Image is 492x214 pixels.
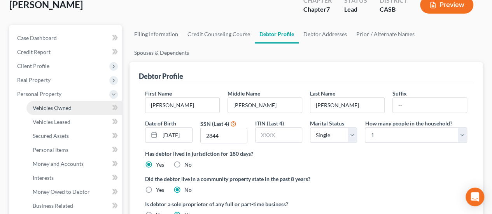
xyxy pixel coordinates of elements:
label: First Name [145,89,172,97]
a: Money and Accounts [26,157,122,171]
label: Marital Status [310,119,344,127]
span: Money Owed to Debtor [33,188,90,195]
label: Suffix [392,89,407,97]
a: Vehicles Leased [26,115,122,129]
a: Business Related [26,199,122,213]
label: How many people in the household? [365,119,452,127]
input: M.I [228,98,302,113]
span: Money and Accounts [33,160,84,167]
span: Vehicles Owned [33,104,72,111]
span: Personal Property [17,90,61,97]
label: Yes [156,186,164,194]
label: Yes [156,161,164,169]
label: Middle Name [228,89,260,97]
div: Debtor Profile [139,71,183,81]
a: Debtor Profile [255,25,299,43]
label: Has debtor lived in jurisdiction for 180 days? [145,150,467,158]
div: Lead [344,5,367,14]
a: Debtor Addresses [299,25,352,43]
a: Secured Assets [26,129,122,143]
a: Credit Counseling Course [183,25,255,43]
input: -- [310,98,384,113]
a: Personal Items [26,143,122,157]
span: 7 [326,5,330,13]
a: Filing Information [130,25,183,43]
span: Real Property [17,77,51,83]
label: No [184,186,192,194]
div: Chapter [303,5,332,14]
a: Interests [26,171,122,185]
label: SSN (Last 4) [200,120,229,128]
label: No [184,161,192,169]
input: -- [145,98,219,113]
input: -- [393,98,467,113]
label: Last Name [310,89,335,97]
label: Is debtor a sole proprietor of any full or part-time business? [145,200,302,208]
span: Personal Items [33,146,68,153]
a: Prior / Alternate Names [352,25,419,43]
a: Spouses & Dependents [130,43,194,62]
a: Case Dashboard [11,31,122,45]
span: Vehicles Leased [33,118,70,125]
input: XXXX [201,128,247,143]
div: Open Intercom Messenger [466,188,484,206]
span: Interests [33,174,54,181]
span: Client Profile [17,63,49,69]
label: ITIN (Last 4) [255,119,284,127]
span: Case Dashboard [17,35,57,41]
a: Credit Report [11,45,122,59]
label: Date of Birth [145,119,176,127]
span: Credit Report [17,49,51,55]
div: CASB [380,5,408,14]
span: Business Related [33,202,73,209]
input: XXXX [256,128,302,143]
a: Money Owed to Debtor [26,185,122,199]
span: Secured Assets [33,132,69,139]
input: MM/DD/YYYY [160,128,192,143]
label: Did the debtor live in a community property state in the past 8 years? [145,175,467,183]
a: Vehicles Owned [26,101,122,115]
